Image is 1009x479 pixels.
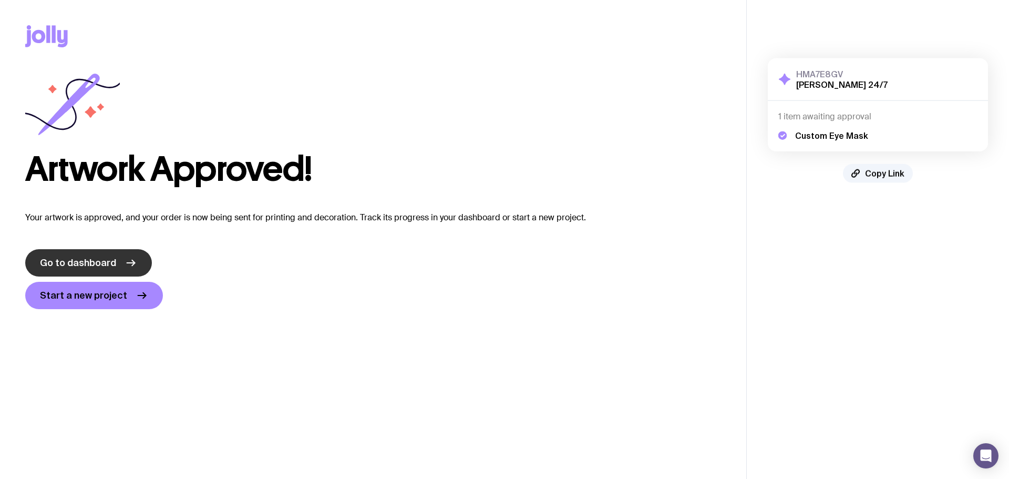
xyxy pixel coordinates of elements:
[25,282,163,309] a: Start a new project
[843,164,913,183] button: Copy Link
[973,443,998,468] div: Open Intercom Messenger
[25,211,721,224] p: Your artwork is approved, and your order is now being sent for printing and decoration. Track its...
[40,289,127,302] span: Start a new project
[865,168,904,179] span: Copy Link
[796,79,888,90] h2: [PERSON_NAME] 24/7
[25,249,152,277] a: Go to dashboard
[40,257,116,269] span: Go to dashboard
[25,152,721,186] h1: Artwork Approved!
[778,111,977,122] h4: 1 item awaiting approval
[795,130,868,141] h5: Custom Eye Mask
[796,69,888,79] h3: HMA7E8GV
